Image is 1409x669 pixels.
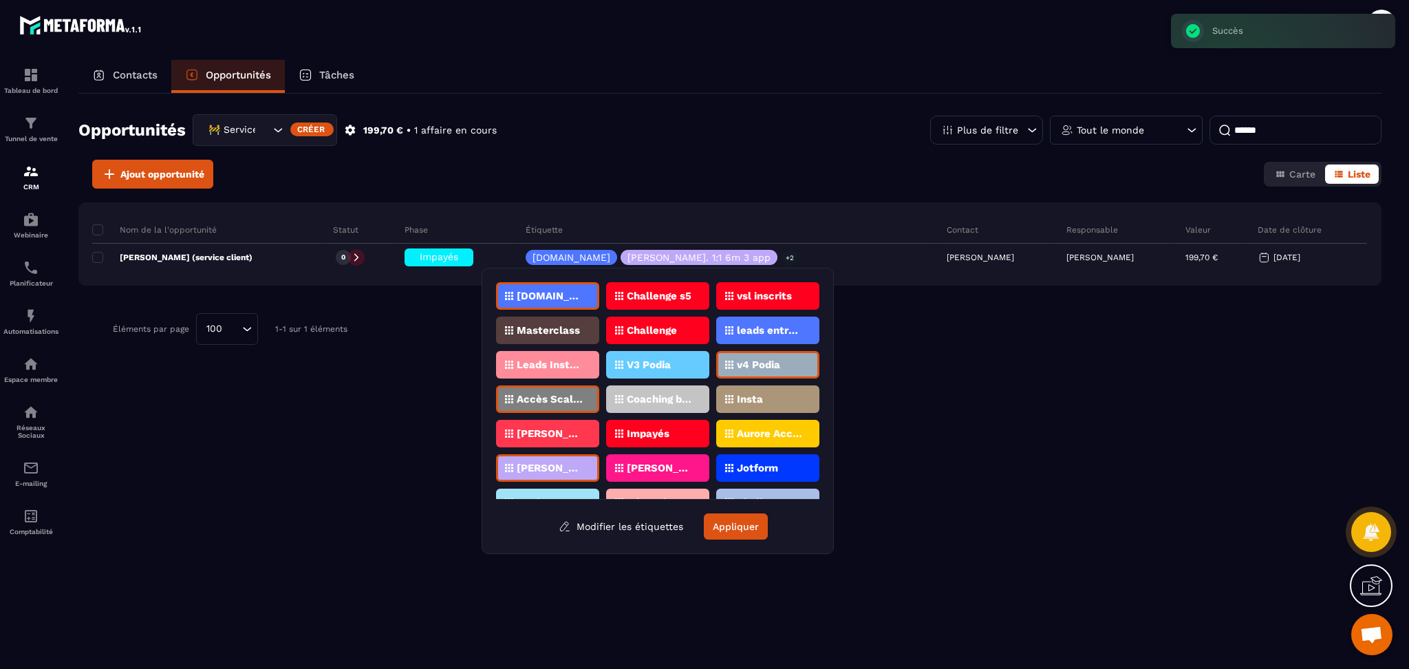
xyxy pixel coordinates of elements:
[737,429,804,438] p: Aurore Acc. 1:1 6m 3app.
[3,201,58,249] a: automationsautomationsWebinaire
[3,297,58,346] a: automationsautomationsAutomatisations
[3,346,58,394] a: automationsautomationsEspace membre
[227,321,239,337] input: Search for option
[737,291,792,301] p: vsl inscrits
[3,498,58,546] a: accountantaccountantComptabilité
[1348,169,1370,180] span: Liste
[193,114,337,146] div: Search for option
[285,60,368,93] a: Tâches
[205,123,256,138] span: 🚧 Service Client
[319,69,354,81] p: Tâches
[533,253,610,262] p: [DOMAIN_NAME]
[1185,224,1211,235] p: Valeur
[1066,253,1134,262] p: [PERSON_NAME]
[627,463,693,473] p: [PERSON_NAME]. 1:1 6m 3app.
[3,105,58,153] a: formationformationTunnel de vente
[737,463,778,473] p: Jotform
[78,60,171,93] a: Contacts
[3,135,58,142] p: Tunnel de vente
[548,514,693,539] button: Modifier les étiquettes
[23,211,39,228] img: automations
[3,87,58,94] p: Tableau de bord
[3,376,58,383] p: Espace membre
[92,224,217,235] p: Nom de la l'opportunité
[113,324,189,334] p: Éléments par page
[1289,169,1315,180] span: Carte
[627,360,671,370] p: V3 Podia
[704,513,768,540] button: Appliquer
[3,183,58,191] p: CRM
[1077,125,1144,135] p: Tout le monde
[1325,164,1379,184] button: Liste
[3,231,58,239] p: Webinaire
[275,324,347,334] p: 1-1 sur 1 éléments
[23,259,39,276] img: scheduler
[341,253,345,262] p: 0
[78,116,186,144] h2: Opportunités
[517,291,583,301] p: [DOMAIN_NAME]
[171,60,285,93] a: Opportunités
[1258,224,1322,235] p: Date de clôture
[290,123,334,136] div: Créer
[1273,253,1300,262] p: [DATE]
[627,394,693,404] p: Coaching book
[206,69,271,81] p: Opportunités
[517,360,583,370] p: Leads Instagram
[202,321,227,337] span: 100
[407,124,411,137] p: •
[3,480,58,487] p: E-mailing
[256,123,270,138] input: Search for option
[737,394,763,404] p: Insta
[23,67,39,83] img: formation
[517,429,583,438] p: [PERSON_NAME]. 1:1 6m 3app
[3,328,58,335] p: Automatisations
[23,404,39,421] img: social-network
[414,124,497,137] p: 1 affaire en cours
[3,449,58,498] a: emailemailE-mailing
[3,153,58,201] a: formationformationCRM
[1351,614,1392,655] a: Ouvrir le chat
[92,252,252,263] p: [PERSON_NAME] (service client)
[737,326,804,335] p: leads entrants vsl
[23,508,39,524] img: accountant
[3,424,58,439] p: Réseaux Sociaux
[1066,224,1118,235] p: Responsable
[420,251,458,262] span: Impayés
[737,498,803,507] p: Challenge S6
[3,528,58,535] p: Comptabilité
[23,460,39,476] img: email
[23,356,39,372] img: automations
[526,224,563,235] p: Étiquette
[405,224,428,235] p: Phase
[781,251,799,265] p: +2
[3,56,58,105] a: formationformationTableau de bord
[627,429,669,438] p: Impayés
[627,326,677,335] p: Challenge
[627,253,771,262] p: [PERSON_NAME]. 1:1 6m 3 app
[737,360,780,370] p: v4 Podia
[363,124,403,137] p: 199,70 €
[957,125,1018,135] p: Plus de filtre
[23,115,39,131] img: formation
[196,313,258,345] div: Search for option
[19,12,143,37] img: logo
[1267,164,1324,184] button: Carte
[23,308,39,324] img: automations
[3,249,58,297] a: schedulerschedulerPlanificateur
[517,326,580,335] p: Masterclass
[23,163,39,180] img: formation
[627,291,691,301] p: Challenge s5
[517,394,583,404] p: Accès Scaler Podia
[517,498,583,507] p: Accès coupés ✖️
[1185,253,1218,262] p: 199,70 €
[3,279,58,287] p: Planificateur
[113,69,158,81] p: Contacts
[92,160,213,189] button: Ajout opportunité
[120,167,204,181] span: Ajout opportunité
[627,498,687,507] p: Décrochage
[333,224,358,235] p: Statut
[947,224,978,235] p: Contact
[3,394,58,449] a: social-networksocial-networkRéseaux Sociaux
[517,463,583,473] p: [PERSON_NAME]. 1:1 6m 3 app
